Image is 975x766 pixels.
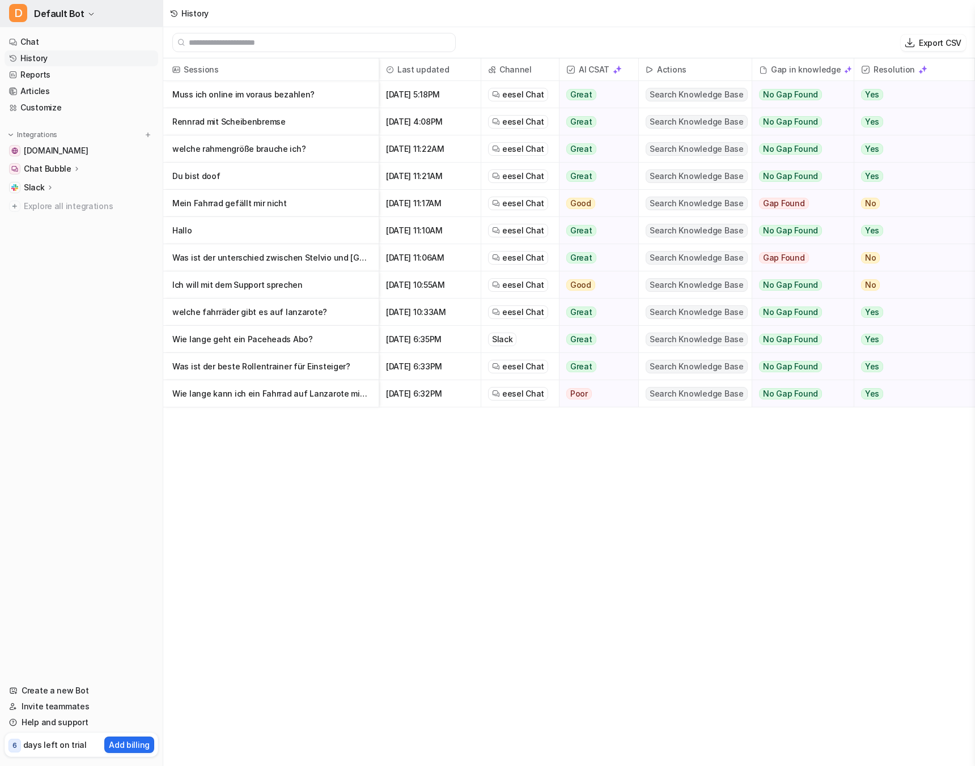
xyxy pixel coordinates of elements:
[172,299,370,326] p: welche fahrräder gibt es auf lanzarote?
[566,116,596,127] span: Great
[646,115,748,129] span: Search Knowledge Base
[752,217,845,244] button: No Gap Found
[759,171,822,182] span: No Gap Found
[759,225,822,236] span: No Gap Found
[502,388,544,399] span: eesel Chat
[11,184,18,191] img: Slack
[384,135,476,163] span: [DATE] 11:22AM
[859,58,970,81] span: Resolution
[646,197,748,210] span: Search Knowledge Base
[759,116,822,127] span: No Gap Found
[559,190,631,217] button: Good
[24,197,154,215] span: Explore all integrations
[24,145,88,156] span: [DOMAIN_NAME]
[109,739,150,751] p: Add billing
[172,380,370,407] p: Wie lange kann ich ein Fahrrad auf Lanzarote mieten?
[861,361,883,372] span: Yes
[384,380,476,407] span: [DATE] 6:32PM
[854,244,965,271] button: No
[759,252,809,263] span: Gap Found
[566,334,596,345] span: Great
[752,271,845,299] button: No Gap Found
[492,281,500,289] img: eeselChat
[752,244,845,271] button: Gap Found
[566,171,596,182] span: Great
[657,58,686,81] h2: Actions
[5,50,158,66] a: History
[854,81,965,108] button: Yes
[759,361,822,372] span: No Gap Found
[492,227,500,235] img: eeselChat
[759,388,822,399] span: No Gap Found
[861,279,880,291] span: No
[559,380,631,407] button: Poor
[172,108,370,135] p: Rennrad mit Scheibenbremse
[5,34,158,50] a: Chat
[12,741,17,751] p: 6
[861,252,880,263] span: No
[492,279,544,291] a: eesel Chat
[172,135,370,163] p: welche rahmengröße brauche ich?
[144,131,152,139] img: menu_add.svg
[5,198,158,214] a: Explore all integrations
[384,163,476,190] span: [DATE] 11:21AM
[384,353,476,380] span: [DATE] 6:33PM
[172,190,370,217] p: Mein Fahrrad gefällt mir nicht
[492,118,500,126] img: eeselChat
[384,58,476,81] span: Last updated
[492,254,500,262] img: eeselChat
[861,388,883,399] span: Yes
[172,326,370,353] p: Wie lange geht ein Paceheads Abo?
[7,131,15,139] img: expand menu
[492,361,544,372] a: eesel Chat
[502,279,544,291] span: eesel Chat
[9,4,27,22] span: D
[24,163,71,175] p: Chat Bubble
[559,299,631,326] button: Great
[492,363,500,371] img: eeselChat
[646,88,748,101] span: Search Knowledge Base
[5,67,158,83] a: Reports
[17,130,57,139] p: Integrations
[172,81,370,108] p: Muss ich online im voraus bezahlen?
[492,225,544,236] a: eesel Chat
[5,714,158,730] a: Help and support
[566,198,595,209] span: Good
[502,198,544,209] span: eesel Chat
[502,89,544,100] span: eesel Chat
[181,7,209,19] div: History
[168,58,374,81] span: Sessions
[502,116,544,127] span: eesel Chat
[759,89,822,100] span: No Gap Found
[564,58,634,81] span: AI CSAT
[752,135,845,163] button: No Gap Found
[492,307,544,318] a: eesel Chat
[559,217,631,244] button: Great
[492,252,544,263] a: eesel Chat
[861,143,883,155] span: Yes
[854,380,965,407] button: Yes
[24,182,45,193] p: Slack
[559,271,631,299] button: Good
[104,737,154,753] button: Add billing
[566,307,596,318] span: Great
[172,271,370,299] p: Ich will mit dem Support sprechen
[752,81,845,108] button: No Gap Found
[646,224,748,237] span: Search Knowledge Base
[492,199,500,207] img: eeselChat
[854,353,965,380] button: Yes
[5,129,61,141] button: Integrations
[502,252,544,263] span: eesel Chat
[23,739,87,751] p: days left on trial
[854,108,965,135] button: Yes
[757,58,849,81] div: Gap in knowledge
[172,353,370,380] p: Was ist der beste Rollentrainer für Einsteiger?
[502,361,544,372] span: eesel Chat
[566,252,596,263] span: Great
[759,143,822,155] span: No Gap Found
[861,198,880,209] span: No
[759,307,822,318] span: No Gap Found
[566,361,596,372] span: Great
[559,353,631,380] button: Great
[384,81,476,108] span: [DATE] 5:18PM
